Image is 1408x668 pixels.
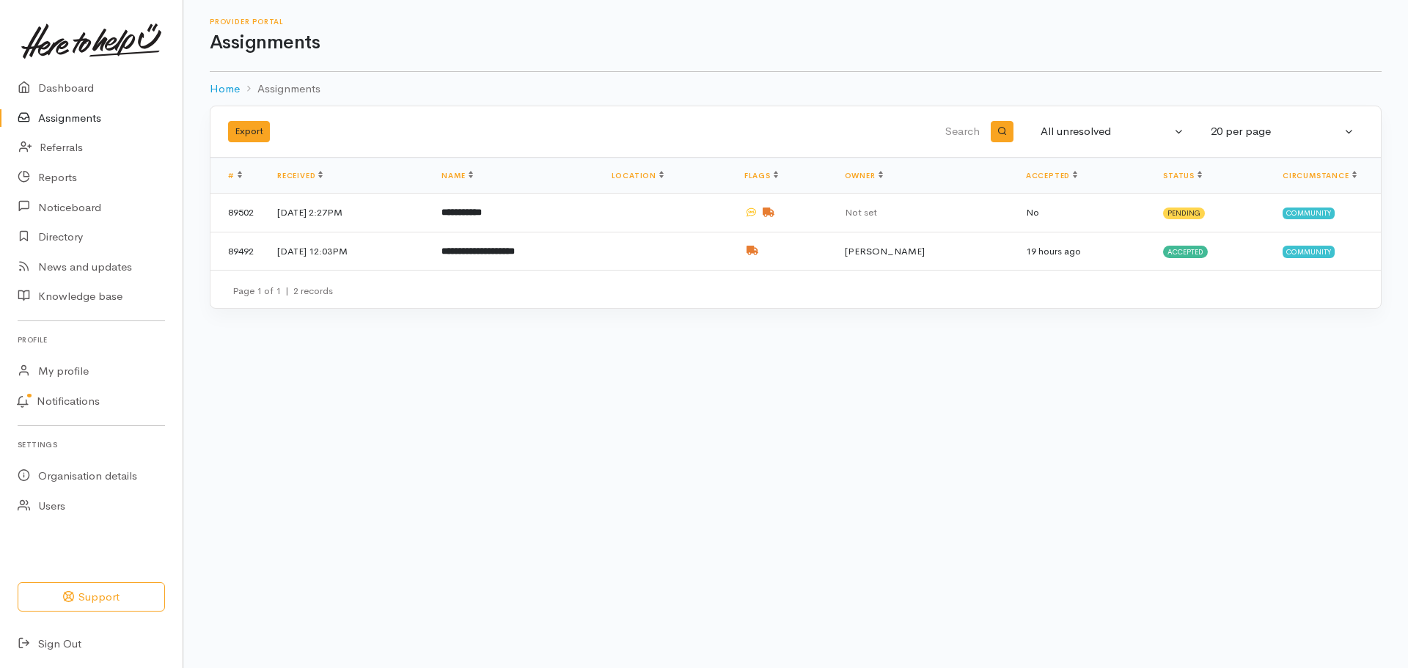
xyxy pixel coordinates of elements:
[210,18,1382,26] h6: Provider Portal
[1026,206,1039,219] span: No
[1283,208,1335,219] span: Community
[240,81,320,98] li: Assignments
[1032,117,1193,146] button: All unresolved
[265,194,430,232] td: [DATE] 2:27PM
[1283,246,1335,257] span: Community
[1163,246,1208,257] span: Accepted
[210,194,265,232] td: 89502
[18,435,165,455] h6: Settings
[18,582,165,612] button: Support
[612,171,664,180] a: Location
[744,171,778,180] a: Flags
[228,171,242,180] a: #
[1283,171,1357,180] a: Circumstance
[1163,208,1205,219] span: Pending
[1026,171,1077,180] a: Accepted
[228,121,270,142] button: Export
[1041,123,1171,140] div: All unresolved
[441,171,472,180] a: Name
[210,72,1382,106] nav: breadcrumb
[1211,123,1341,140] div: 20 per page
[285,285,289,297] span: |
[210,81,240,98] a: Home
[18,330,165,350] h6: Profile
[845,206,877,219] span: Not set
[277,171,323,180] a: Received
[265,232,430,270] td: [DATE] 12:03PM
[845,171,883,180] a: Owner
[1202,117,1363,146] button: 20 per page
[845,245,925,257] span: [PERSON_NAME]
[210,232,265,270] td: 89492
[1163,171,1202,180] a: Status
[630,114,983,150] input: Search
[232,285,333,297] small: Page 1 of 1 2 records
[210,32,1382,54] h1: Assignments
[1026,245,1081,257] time: 19 hours ago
